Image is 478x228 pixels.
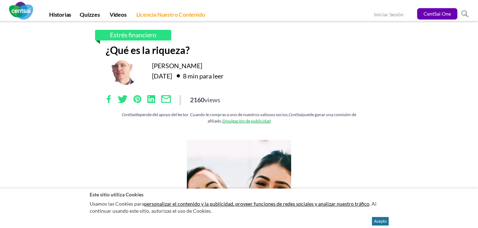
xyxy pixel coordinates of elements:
h1: ¿Qué es la riqueza? [106,44,373,56]
a: Iniciar Sesión [374,11,404,19]
div: depende del apoyo del lector. Cuando le compras a uno de nuestros valiosos socios, puede ganar un... [106,112,373,124]
span: views [204,96,220,104]
time: [DATE] [152,72,172,80]
a: Quizzes [75,11,104,21]
a: Videos [105,11,131,21]
em: CentSai [122,112,135,117]
h2: Este sitio utiliza Cookies [90,191,389,198]
a: CentSai One [417,8,457,20]
a: Divulgación de publicidad [222,118,271,124]
a: Estrés financiero [95,30,171,40]
a: Licencia Nuestro Contenido [132,11,209,21]
em: CentSai [289,112,302,117]
div: 8 min para leer [173,70,224,81]
img: CentSai [9,2,33,20]
a: Historias [45,11,75,21]
a: [PERSON_NAME] [152,62,202,70]
div: 2160 [190,95,220,104]
button: Acepto [372,217,389,226]
p: Usamos las Cookies para . Al continuar usando este sitio, autorizas el uso de Cookies. [90,199,389,216]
